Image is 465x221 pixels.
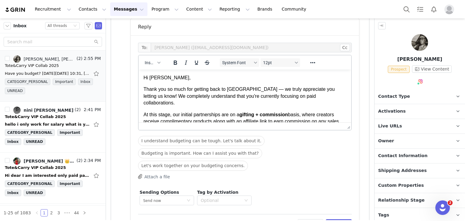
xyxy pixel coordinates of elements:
iframe: Intercom live chat [435,200,450,215]
span: Shipping Addresses [378,167,427,174]
button: Underline [191,58,202,67]
img: Mariam Beridze [411,34,428,51]
div: Hi dear I am interested only paid partnership reel and story As the description says, I can take ... [5,173,90,179]
button: Profile [441,5,460,14]
img: instagram.svg [418,79,423,84]
span: Custom Properties [378,182,424,189]
span: UNREAD [5,87,25,94]
div: All threads [48,22,67,29]
span: CATEGORY_PERSONAL [5,129,55,136]
button: Content [183,2,216,16]
i: icon: down [187,199,190,203]
li: 1-25 of 1083 [4,209,31,216]
div: Optional [201,197,241,203]
span: Send now [143,199,161,203]
div: nini [PERSON_NAME] [24,108,74,113]
div: [DATE][DATE] 10:31, [PERSON_NAME] T&C < > wrote: [2,12,236,17]
span: Inbox [78,78,93,85]
body: Rich Text Area. Press ALT-0 for help. [5,5,208,110]
span: ••• [62,209,72,216]
em: don’t [49,94,58,99]
button: Notifications [427,2,440,16]
span: Prospect [388,66,410,73]
span: System Font [222,60,252,65]
button: Search [400,2,413,16]
a: 2 [48,209,55,216]
button: Attach a file [138,173,170,180]
p: 💎 Future collabs that go public [7,94,236,99]
p: 👜 Free pick from our collection → [7,67,236,72]
i: icon: left [35,211,39,215]
li: 1 [41,209,48,216]
p: We’re throwing private events this year. No flyers, no posts, no public guest list. Just bags, bo... [7,30,236,40]
a: Community [278,2,313,16]
span: Insert [145,60,155,65]
a: 3 [55,209,62,216]
button: Italic [181,58,191,67]
span: Activations [378,108,406,115]
p: Thank you so much for getting back to [GEOGRAPHIC_DATA] — we truly appreciate you letting us know... [5,16,208,37]
div: [PERSON_NAME], [PERSON_NAME], [PERSON_NAME] [24,57,75,61]
button: Program [148,2,182,16]
span: Contact Type [378,93,410,100]
iframe: Rich Text Area [139,70,351,122]
div: Press the Up and Down arrow keys to resize the editor. [345,123,351,130]
input: Search mail [4,37,102,47]
span: (2) [75,157,83,164]
p: 🍸 Access to our private creator parties — think luxury venues, real invites, no randoms, no wannabes [7,85,236,90]
p: 💸 20% cash on every tracked sale with your code + link [7,76,236,81]
span: Contact Information [378,153,427,159]
button: Reporting [216,2,253,16]
span: Relationship Stage [378,197,425,204]
li: Next Page [81,209,88,216]
div: Have you budget? On Tue, 2 Sep 2025 at 10:31, Janine T&C <janine@totencarry.com> wrote: Hey Maria... [5,71,90,77]
button: Messages [110,2,147,16]
span: CATEGORY_PERSONAL [5,180,55,187]
p: [PERSON_NAME] [374,56,465,63]
span: (2) [75,55,83,62]
a: 44 [72,209,81,216]
p: Hey [PERSON_NAME], [7,21,236,26]
button: Font sizes [261,58,300,67]
p: Tote&Carry is pulling together a curated circle of creators who look good, sell hard, and know ho... [7,44,236,54]
a: Tasks [414,2,427,16]
span: Important [53,78,76,85]
span: Sending Options [140,190,179,195]
button: Reveal or hide additional toolbar items [308,58,318,67]
li: Previous Page [33,209,41,216]
i: icon: down [244,199,248,203]
strong: gifting + commission [101,42,149,48]
i: icon: down [73,24,77,28]
a: [PERSON_NAME] 👑, [PERSON_NAME], [PERSON_NAME] [13,157,75,165]
span: To: [138,43,151,52]
img: 067adf16-15b7-4732-862d-ec495f405ca8.jpg [13,157,21,165]
a: Brands [254,2,278,16]
button: Recruitment [31,2,75,16]
span: Send Email [95,22,102,29]
span: Tag by Activation [197,190,238,195]
img: d85582e6-c996-45a3-8b63-fd7a5ef98be5--s.jpg [13,55,21,63]
a: nini [PERSON_NAME] [13,107,74,114]
a: 1 [41,209,48,216]
p: Here’s what you get: [7,58,236,63]
span: Inbox [5,190,21,196]
span: Owner [378,138,394,144]
span: Important [57,129,83,136]
span: Live URLs [378,123,402,130]
img: placeholder-profile.jpg [444,5,454,14]
span: Important [57,180,83,187]
a: [PERSON_NAME][EMAIL_ADDRESS][DOMAIN_NAME] [91,12,198,17]
button: Contacts [75,2,110,16]
div: Tote&Carry VIP Collab 2025 [5,165,66,171]
span: Tags [378,212,389,219]
button: Let's work together on your budgeting concerns. [138,161,248,171]
div: Reply [138,23,151,31]
a: [PERSON_NAME], [PERSON_NAME], [PERSON_NAME] [13,55,75,63]
p: Hi [PERSON_NAME], [5,5,208,12]
p: At this stage, our initial partnerships are on a basis, where creators receive complimentary prod... [5,42,208,62]
img: 92dbb614-cae6-4420-92fe-12d3924a0fe7.jpg [13,107,21,114]
button: View Content [412,65,452,73]
div: Tote&Carry VIP Collab 2025 [5,114,66,120]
